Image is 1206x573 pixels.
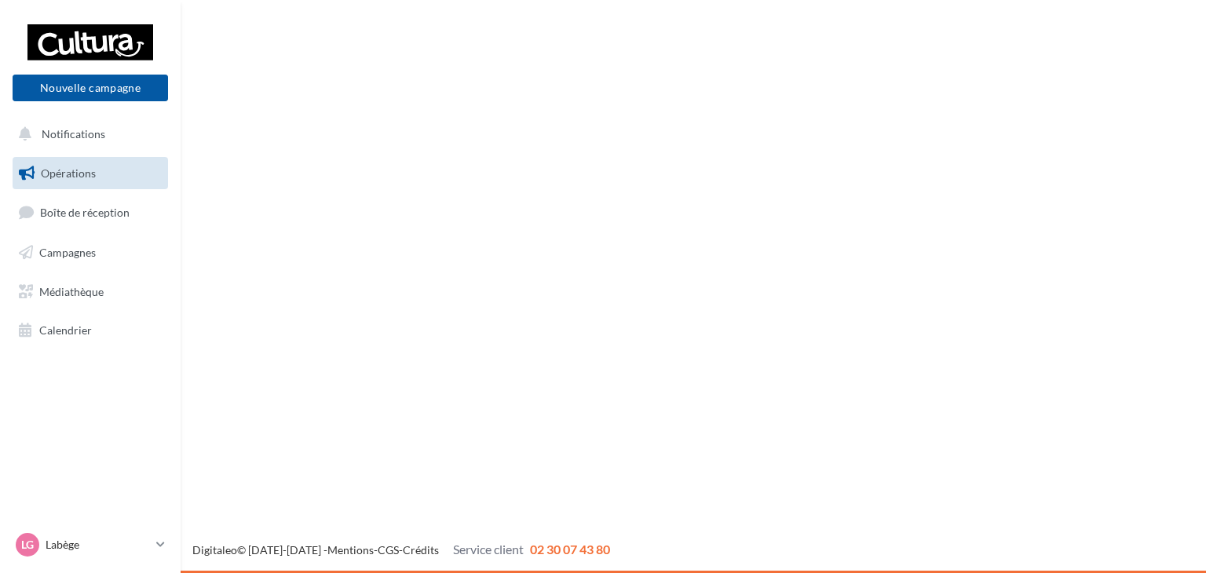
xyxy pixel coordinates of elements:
span: © [DATE]-[DATE] - - - [192,543,610,557]
span: Lg [21,537,34,553]
span: Service client [453,542,524,557]
a: Lg Labège [13,530,168,560]
a: Digitaleo [192,543,237,557]
span: Médiathèque [39,284,104,297]
span: Calendrier [39,323,92,337]
a: Opérations [9,157,171,190]
button: Nouvelle campagne [13,75,168,101]
a: Calendrier [9,314,171,347]
a: Boîte de réception [9,195,171,229]
span: 02 30 07 43 80 [530,542,610,557]
a: CGS [378,543,399,557]
a: Crédits [403,543,439,557]
a: Campagnes [9,236,171,269]
span: Notifications [42,127,105,141]
button: Notifications [9,118,165,151]
p: Labège [46,537,150,553]
a: Médiathèque [9,276,171,308]
a: Mentions [327,543,374,557]
span: Campagnes [39,246,96,259]
span: Opérations [41,166,96,180]
span: Boîte de réception [40,206,130,219]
